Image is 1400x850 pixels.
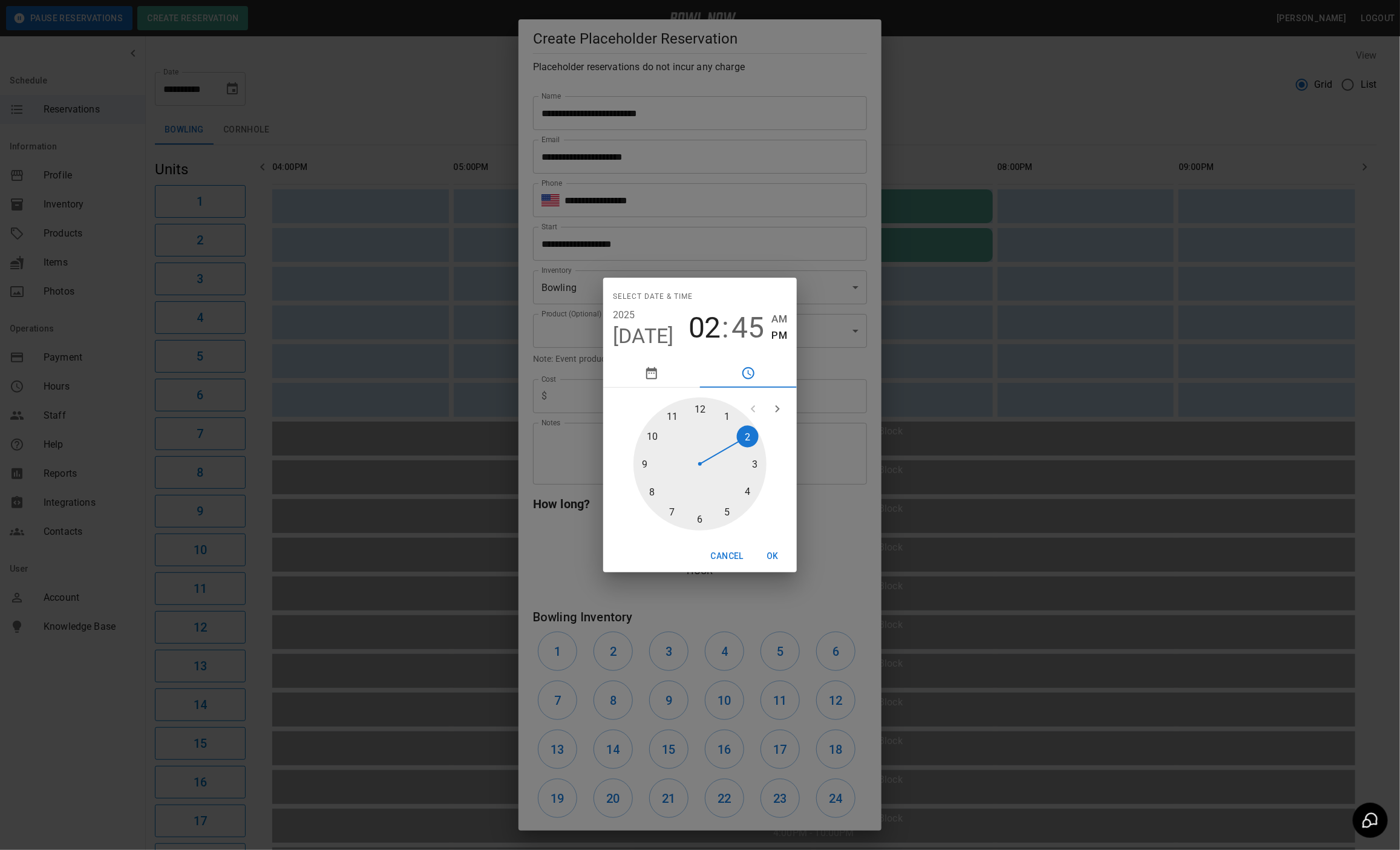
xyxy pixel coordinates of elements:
[765,397,790,421] button: open next view
[772,311,787,327] button: AM
[772,327,787,344] button: PM
[613,287,693,307] span: Select date & time
[613,324,674,349] button: [DATE]
[613,307,635,324] button: 2025
[706,545,748,567] button: Cancel
[603,359,700,388] button: pick date
[700,359,797,388] button: pick time
[722,311,730,345] span: :
[689,311,721,345] button: 02
[732,311,765,345] button: 45
[753,545,792,567] button: OK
